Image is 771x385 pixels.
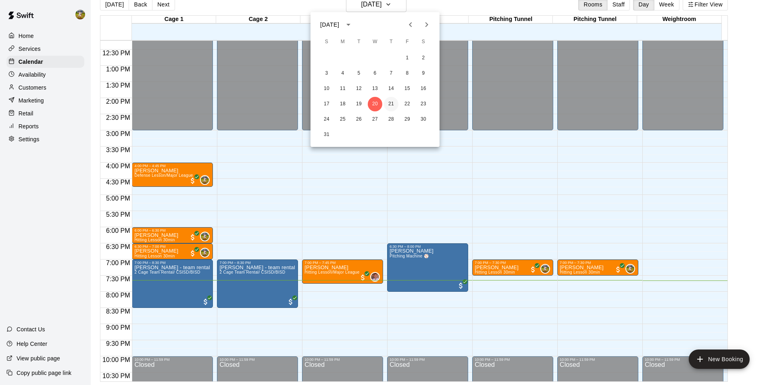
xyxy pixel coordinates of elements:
button: 26 [352,112,366,127]
div: [DATE] [320,21,339,29]
button: Next month [419,17,435,33]
button: 29 [400,112,415,127]
button: 20 [368,97,382,111]
button: 1 [400,51,415,65]
button: 31 [319,128,334,142]
span: Monday [335,34,350,50]
button: 23 [416,97,431,111]
span: Saturday [416,34,431,50]
button: 18 [335,97,350,111]
button: 13 [368,82,382,96]
button: 7 [384,66,398,81]
button: 4 [335,66,350,81]
span: Tuesday [352,34,366,50]
button: Previous month [402,17,419,33]
button: 30 [416,112,431,127]
button: 19 [352,97,366,111]
button: 9 [416,66,431,81]
button: 8 [400,66,415,81]
button: 14 [384,82,398,96]
button: 12 [352,82,366,96]
button: 5 [352,66,366,81]
button: 6 [368,66,382,81]
button: 16 [416,82,431,96]
span: Sunday [319,34,334,50]
button: 22 [400,97,415,111]
button: 25 [335,112,350,127]
button: 15 [400,82,415,96]
span: Friday [400,34,415,50]
button: 27 [368,112,382,127]
span: Wednesday [368,34,382,50]
button: 17 [319,97,334,111]
button: calendar view is open, switch to year view [342,18,355,31]
button: 28 [384,112,398,127]
button: 2 [416,51,431,65]
button: 10 [319,82,334,96]
button: 21 [384,97,398,111]
button: 11 [335,82,350,96]
button: 3 [319,66,334,81]
span: Thursday [384,34,398,50]
button: 24 [319,112,334,127]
